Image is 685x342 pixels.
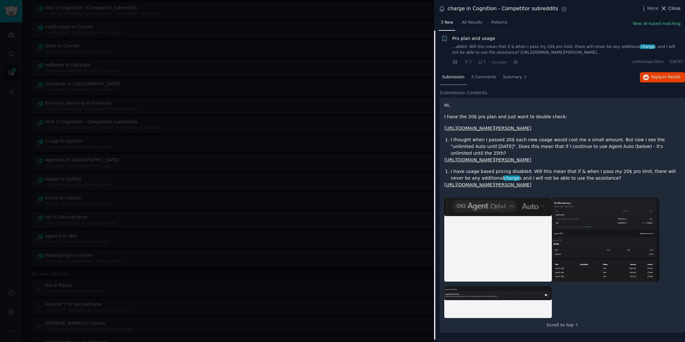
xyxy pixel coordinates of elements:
span: 3 Comments [471,74,496,80]
a: Pro plan and usage [452,35,495,42]
span: charge [640,44,655,49]
img: Pro plan and usage [444,198,552,216]
button: New: AI-based matching [633,21,681,27]
span: Submission Contents [440,89,487,96]
button: Close [660,5,681,12]
div: Scroll to top ↑ [444,323,681,328]
span: More [647,5,658,12]
span: · [509,59,511,66]
span: · [666,59,667,65]
div: charge in Cognition - Competitor subreddits [447,5,558,13]
a: [URL][DOMAIN_NAME][PERSON_NAME] [444,182,531,187]
a: ...abled. Will this mean that if & when I pass my 20$ pro limit, there will never be any addition... [452,44,683,55]
span: Submission [442,74,464,80]
li: I thought when I passed 20$ each new usage would cost me a small amount. But now I see the "unlim... [451,136,681,157]
a: [URL][DOMAIN_NAME][PERSON_NAME] [444,126,531,131]
span: 3 [478,59,486,65]
button: More [641,5,658,12]
a: All Results [460,18,484,31]
button: Replyon Reddit [640,72,685,82]
span: All Results [462,20,482,26]
p: I have the 20$ pro plan and just want to double check: [444,113,681,120]
span: charge [504,175,520,181]
li: I have usage based pricing disabled. Will this mean that if & when I pass my 20$ pro limit, there... [451,168,681,182]
img: Pro plan and usage [444,286,552,300]
span: · [474,59,475,66]
img: Pro plan and usage [552,198,659,282]
span: on Reddit [662,75,681,79]
span: 3 New [441,20,453,26]
span: Patterns [491,20,507,26]
span: r/cursor [492,60,507,65]
span: [DATE] [670,59,683,65]
span: · [460,59,461,66]
span: u/WaddapLilBee [632,59,664,65]
span: Close [668,5,681,12]
a: [URL][DOMAIN_NAME][PERSON_NAME] [444,157,531,162]
a: 3 New [439,18,455,31]
span: · [488,59,489,66]
p: Hi, [444,102,681,109]
span: 2 [463,59,471,65]
a: Patterns [489,18,510,31]
span: Summary [503,74,522,80]
span: Reply [651,74,681,80]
